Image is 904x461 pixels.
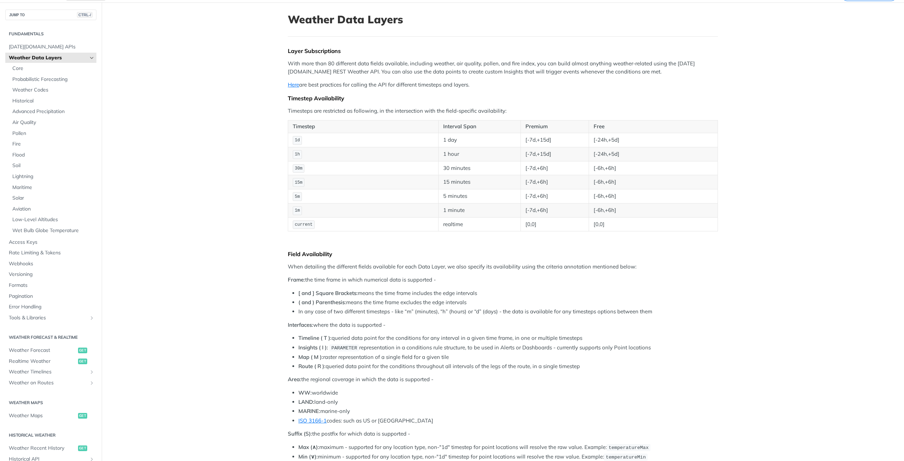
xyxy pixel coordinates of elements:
span: [DATE][DOMAIN_NAME] APIs [9,43,95,51]
h2: Weather Forecast & realtime [5,334,96,341]
a: Air Quality [9,117,96,128]
td: 1 day [438,133,521,147]
span: 15m [295,180,303,185]
span: Realtime Weather [9,358,76,365]
p: Timesteps are restricted as following, in the intersection with the field-specific availability: [288,107,718,115]
a: Fire [9,139,96,149]
a: Pollen [9,128,96,139]
a: Weather TimelinesShow subpages for Weather Timelines [5,367,96,377]
p: where the data is supported - [288,321,718,329]
span: Low-Level Altitudes [12,216,95,223]
div: Field Availability [288,250,718,258]
li: representation in a conditions rule structure, to be used in Alerts or Dashboards - currently sup... [298,344,718,352]
a: Weather Codes [9,85,96,95]
span: Maritime [12,184,95,191]
a: Rate Limiting & Tokens [5,248,96,258]
a: Aviation [9,204,96,214]
td: 5 minutes [438,189,521,203]
span: Versioning [9,271,95,278]
span: Weather Recent History [9,445,76,452]
span: Error Handling [9,303,95,311]
td: [-24h,+5d] [589,147,718,161]
span: Weather Forecast [9,347,76,354]
span: Webhooks [9,260,95,267]
span: get [78,359,87,364]
a: Wet Bulb Globe Temperature [9,225,96,236]
span: 1m [295,208,300,213]
a: Probabilistic Forecasting [9,74,96,85]
span: Soil [12,162,95,169]
h2: Fundamentals [5,31,96,37]
span: get [78,348,87,353]
th: Premium [521,120,589,133]
strong: WW: [298,389,312,396]
td: 15 minutes [438,175,521,189]
li: land-only [298,398,718,406]
strong: [ and ] Square Brackets: [298,290,358,296]
a: Here [288,81,299,88]
li: In any case of two different timesteps - like “m” (minutes), “h” (hours) or “d” (days) - the data... [298,308,718,316]
strong: Area: [288,376,301,383]
span: 30m [295,166,303,171]
span: Weather Codes [12,87,95,94]
span: Air Quality [12,119,95,126]
strong: Timeline ( T ): [298,335,332,341]
a: Soil [9,160,96,171]
strong: Map ( M ): [298,354,323,360]
td: [-7d,+15d] [521,133,589,147]
span: current [295,222,313,227]
td: [0,0] [521,217,589,231]
span: 5m [295,194,300,199]
strong: Route ( R ): [298,363,326,370]
span: Tools & Libraries [9,314,87,321]
strong: Interfaces: [288,321,313,328]
td: [-7d,+6h] [521,161,589,175]
span: Core [12,65,95,72]
span: Rate Limiting & Tokens [9,249,95,256]
td: [-7d,+6h] [521,203,589,217]
td: [-6h,+6h] [589,189,718,203]
a: Versioning [5,269,96,280]
strong: MARINE: [298,408,320,414]
span: CTRL-/ [77,12,93,18]
td: [-6h,+6h] [589,203,718,217]
a: Weather Forecastget [5,345,96,356]
a: Weather on RoutesShow subpages for Weather on Routes [5,378,96,388]
td: [-6h,+6h] [589,161,718,175]
span: Lightning [12,173,95,180]
a: Weather Data LayersHide subpages for Weather Data Layers [5,53,96,63]
span: Probabilistic Forecasting [12,76,95,83]
td: [-7d,+6h] [521,175,589,189]
strong: Min (∨): [298,453,318,460]
span: Solar [12,195,95,202]
a: Low-Level Altitudes [9,214,96,225]
p: the time frame in which numerical data is supported - [288,276,718,284]
span: Pollen [12,130,95,137]
button: Show subpages for Weather Timelines [89,369,95,375]
a: Tools & LibrariesShow subpages for Tools & Libraries [5,313,96,323]
a: Access Keys [5,237,96,248]
td: [-7d,+6h] [521,189,589,203]
th: Free [589,120,718,133]
a: Webhooks [5,259,96,269]
strong: LAND: [298,398,314,405]
span: 1h [295,152,300,157]
strong: Insights ( I ): [298,344,328,351]
span: Weather Data Layers [9,54,87,61]
li: raster representation of a single field for a given tile [298,353,718,361]
button: Show subpages for Tools & Libraries [89,315,95,321]
td: realtime [438,217,521,231]
span: Advanced Precipitation [12,108,95,115]
strong: ( and ) Parenthesis: [298,299,346,306]
td: 30 minutes [438,161,521,175]
a: [DATE][DOMAIN_NAME] APIs [5,42,96,52]
span: Fire [12,141,95,148]
button: Show subpages for Weather on Routes [89,380,95,386]
a: Realtime Weatherget [5,356,96,367]
span: Weather on Routes [9,379,87,386]
p: When detailing the different fields available for each Data Layer, we also specify its availabili... [288,263,718,271]
td: 1 hour [438,147,521,161]
button: Hide subpages for Weather Data Layers [89,55,95,61]
a: Lightning [9,171,96,182]
span: get [78,445,87,451]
